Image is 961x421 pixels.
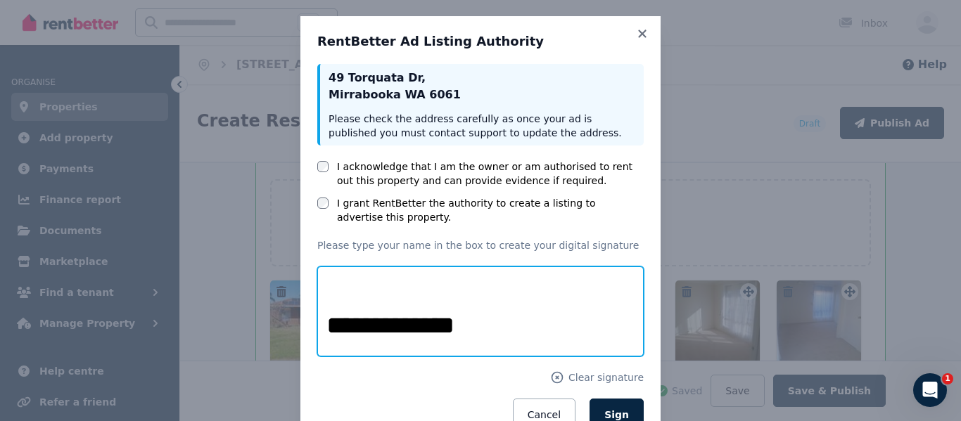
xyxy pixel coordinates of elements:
label: I grant RentBetter the authority to create a listing to advertise this property. [337,196,644,224]
iframe: Intercom live chat [913,373,947,407]
span: Sign [604,409,629,420]
span: Clear signature [568,370,644,384]
p: 49 Torquata Dr , Mirrabooka WA 6061 [329,70,635,103]
label: I acknowledge that I am the owner or am authorised to rent out this property and can provide evid... [337,160,644,188]
p: Please check the address carefully as once your ad is published you must contact support to updat... [329,112,635,140]
h3: RentBetter Ad Listing Authority [317,33,644,50]
p: Please type your name in the box to create your digital signature [317,238,644,252]
span: 1 [942,373,953,384]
